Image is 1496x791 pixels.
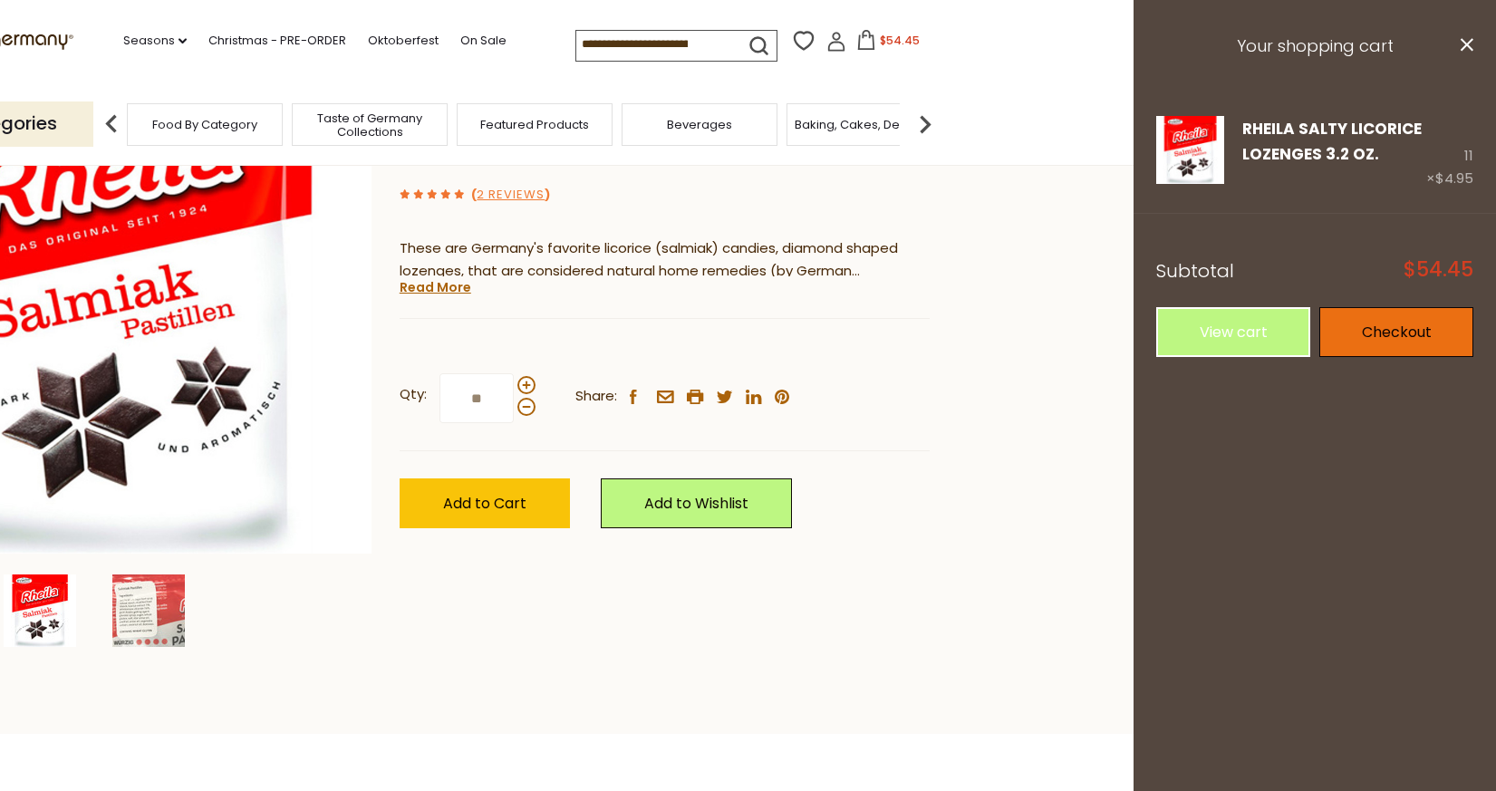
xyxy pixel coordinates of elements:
[439,373,514,423] input: Qty:
[1426,116,1473,190] div: 11 ×
[850,30,927,57] button: $54.45
[575,385,617,408] span: Share:
[1156,307,1310,357] a: View cart
[1319,307,1473,357] a: Checkout
[1156,258,1234,284] span: Subtotal
[1242,118,1422,165] a: Rheila Salty Licorice Lozenges 3.2 oz.
[880,33,920,48] span: $54.45
[667,118,732,131] a: Beverages
[1435,169,1473,188] span: $4.95
[460,31,507,51] a: On Sale
[795,118,935,131] a: Baking, Cakes, Desserts
[1404,260,1473,280] span: $54.45
[400,278,471,296] a: Read More
[4,574,76,647] img: Rheila Licorice Lozenges
[93,106,130,142] img: previous arrow
[112,574,185,647] img: Rheila Salty Licorice Lozenges 3.2 oz.
[208,31,346,51] a: Christmas - PRE-ORDER
[1156,116,1224,184] img: Rheila Licorice Lozenges
[400,383,427,406] strong: Qty:
[477,186,545,205] a: 2 Reviews
[297,111,442,139] a: Taste of Germany Collections
[400,478,570,528] button: Add to Cart
[400,237,930,283] p: These are Germany's favorite licorice (salmiak) candies, diamond shaped lozenges, that are consid...
[443,493,526,514] span: Add to Cart
[368,31,439,51] a: Oktoberfest
[123,31,187,51] a: Seasons
[152,118,257,131] a: Food By Category
[1156,116,1224,190] a: Rheila Licorice Lozenges
[480,118,589,131] a: Featured Products
[601,478,792,528] a: Add to Wishlist
[907,106,943,142] img: next arrow
[471,186,550,203] span: ( )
